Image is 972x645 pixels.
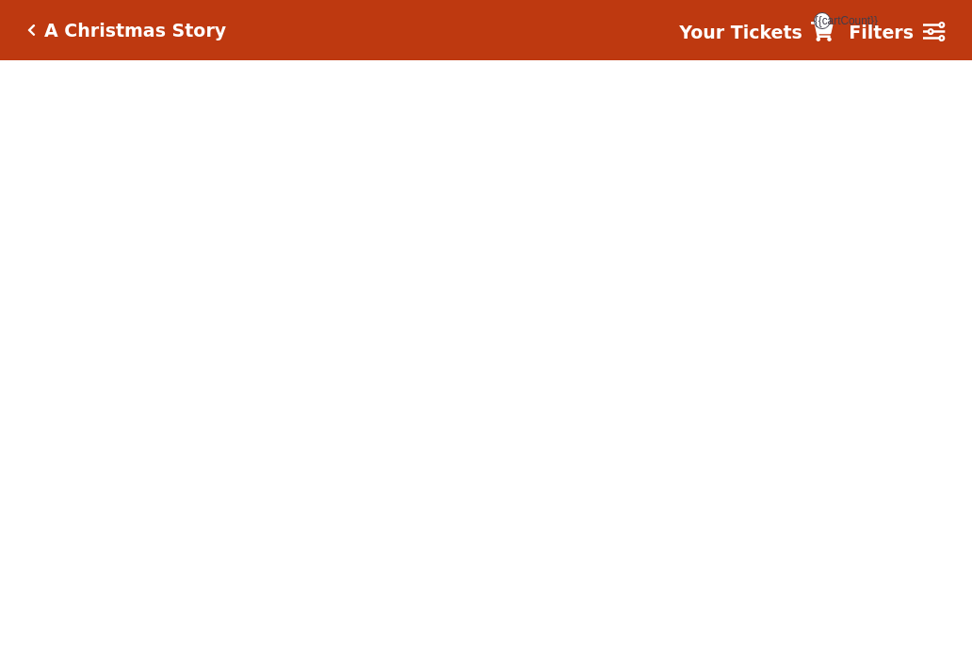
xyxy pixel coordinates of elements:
a: Click here to go back to filters [27,24,36,37]
a: Filters [849,19,945,46]
span: {{cartCount}} [814,12,831,29]
h5: A Christmas Story [44,20,226,41]
a: Your Tickets {{cartCount}} [679,19,834,46]
strong: Your Tickets [679,22,802,42]
strong: Filters [849,22,914,42]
